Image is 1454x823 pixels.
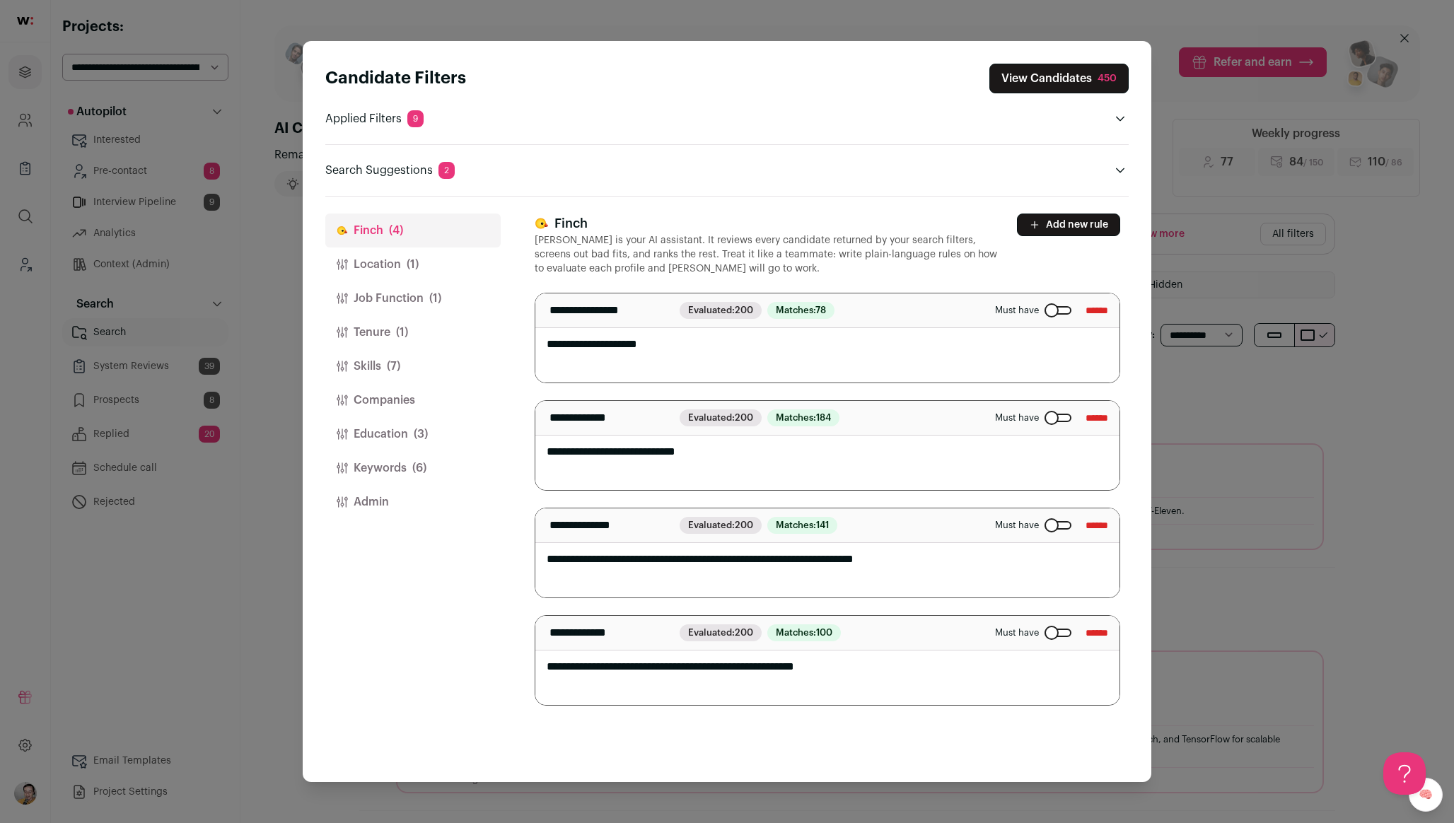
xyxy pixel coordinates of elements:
[535,214,1000,233] h3: Finch
[407,256,419,273] span: (1)
[995,305,1039,316] span: Must have
[995,520,1039,531] span: Must have
[735,305,753,315] span: 200
[389,222,403,239] span: (4)
[429,290,441,307] span: (1)
[680,409,762,426] span: Evaluated:
[815,305,826,315] span: 78
[995,412,1039,424] span: Must have
[535,233,1000,276] p: [PERSON_NAME] is your AI assistant. It reviews every candidate returned by your search filters, s...
[325,315,501,349] button: Tenure(1)
[767,624,841,641] span: Matches:
[325,162,455,179] p: Search Suggestions
[680,302,762,319] span: Evaluated:
[325,451,501,485] button: Keywords(6)
[407,110,424,127] span: 9
[414,426,428,443] span: (3)
[325,281,501,315] button: Job Function(1)
[1383,752,1426,795] iframe: Help Scout Beacon - Open
[735,520,753,530] span: 200
[735,628,753,637] span: 200
[767,517,837,534] span: Matches:
[325,110,424,127] p: Applied Filters
[438,162,455,179] span: 2
[325,485,501,519] button: Admin
[325,349,501,383] button: Skills(7)
[1017,214,1120,236] button: Add new rule
[1098,71,1117,86] div: 450
[325,70,466,87] strong: Candidate Filters
[1409,778,1443,812] a: 🧠
[816,628,832,637] span: 100
[680,517,762,534] span: Evaluated:
[1112,110,1129,127] button: Open applied filters
[995,627,1039,638] span: Must have
[989,64,1129,93] button: Close search preferences
[325,214,501,247] button: Finch(4)
[735,413,753,422] span: 200
[412,460,426,477] span: (6)
[816,413,831,422] span: 184
[325,247,501,281] button: Location(1)
[816,520,829,530] span: 141
[325,417,501,451] button: Education(3)
[767,302,834,319] span: Matches:
[396,324,408,341] span: (1)
[680,624,762,641] span: Evaluated:
[325,383,501,417] button: Companies
[387,358,400,375] span: (7)
[767,409,839,426] span: Matches:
